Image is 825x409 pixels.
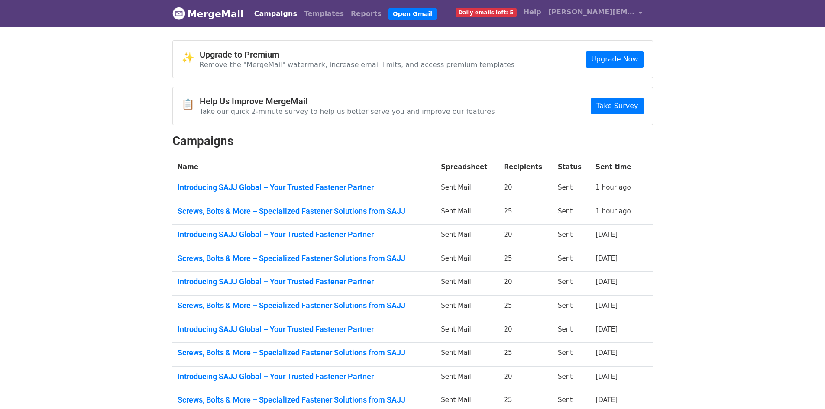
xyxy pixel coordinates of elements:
[388,8,437,20] a: Open Gmail
[498,366,553,390] td: 20
[172,134,653,148] h2: Campaigns
[553,177,590,201] td: Sent
[172,5,244,23] a: MergeMail
[178,325,431,334] a: Introducing SAJJ Global – Your Trusted Fastener Partner
[436,272,498,296] td: Sent Mail
[586,51,644,68] a: Upgrade Now
[178,395,431,405] a: Screws, Bolts & More – Specialized Fastener Solutions from SAJJ
[200,60,515,69] p: Remove the "MergeMail" watermark, increase email limits, and access premium templates
[181,98,200,111] span: 📋
[498,248,553,272] td: 25
[520,3,545,21] a: Help
[436,157,498,177] th: Spreadsheet
[436,201,498,225] td: Sent Mail
[498,272,553,296] td: 20
[553,296,590,319] td: Sent
[595,207,631,215] a: 1 hour ago
[595,302,618,309] a: [DATE]
[595,254,618,262] a: [DATE]
[436,248,498,272] td: Sent Mail
[553,157,590,177] th: Status
[595,278,618,286] a: [DATE]
[301,5,347,23] a: Templates
[172,157,436,177] th: Name
[436,343,498,367] td: Sent Mail
[436,366,498,390] td: Sent Mail
[178,348,431,357] a: Screws, Bolts & More – Specialized Fastener Solutions from SAJJ
[595,349,618,357] a: [DATE]
[452,3,520,21] a: Daily emails left: 5
[456,8,517,17] span: Daily emails left: 5
[498,177,553,201] td: 20
[347,5,385,23] a: Reports
[436,177,498,201] td: Sent Mail
[436,319,498,343] td: Sent Mail
[545,3,646,24] a: [PERSON_NAME][EMAIL_ADDRESS][DOMAIN_NAME]
[178,254,431,263] a: Screws, Bolts & More – Specialized Fastener Solutions from SAJJ
[498,157,553,177] th: Recipients
[436,225,498,248] td: Sent Mail
[595,325,618,333] a: [DATE]
[595,184,631,191] a: 1 hour ago
[553,319,590,343] td: Sent
[595,396,618,404] a: [DATE]
[595,373,618,380] a: [DATE]
[553,343,590,367] td: Sent
[548,7,635,17] span: [PERSON_NAME][EMAIL_ADDRESS][DOMAIN_NAME]
[553,272,590,296] td: Sent
[590,157,641,177] th: Sent time
[178,230,431,239] a: Introducing SAJJ Global – Your Trusted Fastener Partner
[178,372,431,381] a: Introducing SAJJ Global – Your Trusted Fastener Partner
[553,366,590,390] td: Sent
[178,206,431,216] a: Screws, Bolts & More – Specialized Fastener Solutions from SAJJ
[200,96,495,106] h4: Help Us Improve MergeMail
[498,296,553,319] td: 25
[251,5,301,23] a: Campaigns
[553,225,590,248] td: Sent
[498,225,553,248] td: 20
[200,107,495,116] p: Take our quick 2-minute survey to help us better serve you and improve our features
[553,248,590,272] td: Sent
[436,296,498,319] td: Sent Mail
[178,277,431,287] a: Introducing SAJJ Global – Your Trusted Fastener Partner
[498,201,553,225] td: 25
[498,343,553,367] td: 25
[553,201,590,225] td: Sent
[178,301,431,310] a: Screws, Bolts & More – Specialized Fastener Solutions from SAJJ
[172,7,185,20] img: MergeMail logo
[498,319,553,343] td: 20
[200,49,515,60] h4: Upgrade to Premium
[181,52,200,64] span: ✨
[178,183,431,192] a: Introducing SAJJ Global – Your Trusted Fastener Partner
[595,231,618,238] a: [DATE]
[591,98,644,114] a: Take Survey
